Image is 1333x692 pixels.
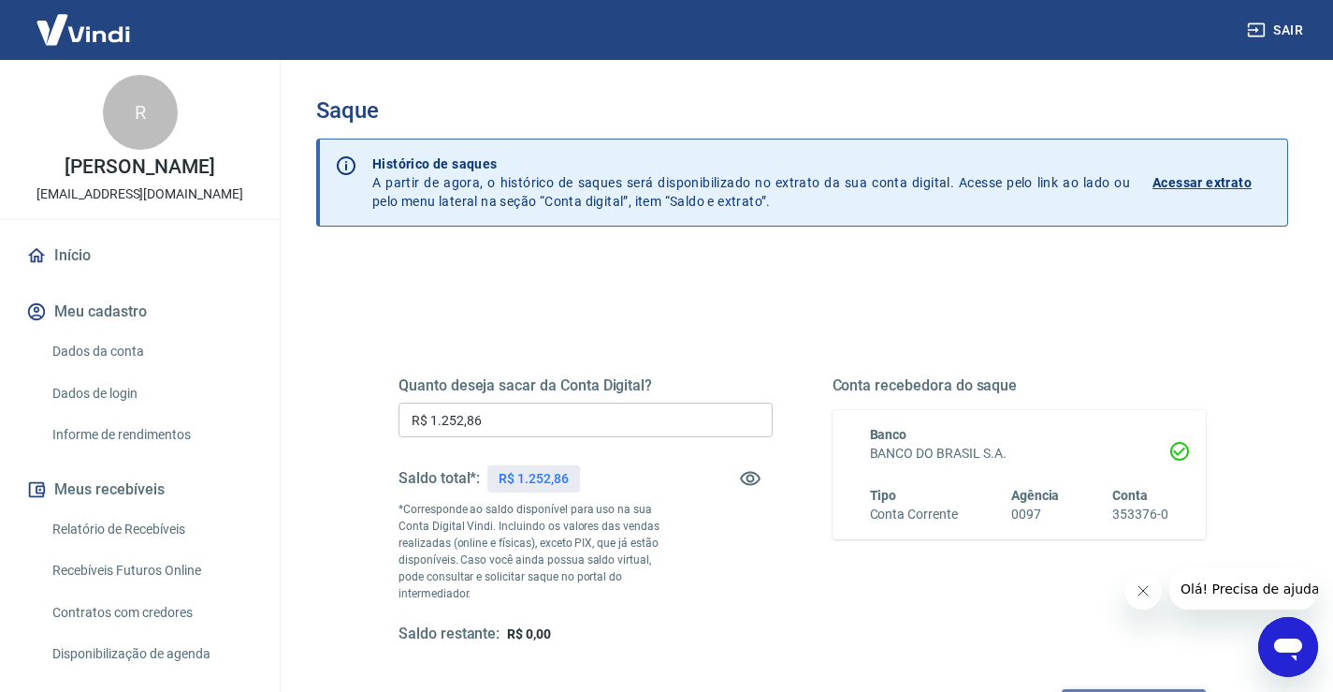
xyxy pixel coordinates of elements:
p: Histórico de saques [372,155,1130,173]
h5: Saldo total*: [398,469,480,488]
a: Disponibilização de agenda [45,635,257,673]
h5: Conta recebedora do saque [833,376,1207,395]
span: Conta [1112,488,1148,503]
img: Vindi [22,1,144,58]
iframe: Mensagem da empresa [1169,568,1318,610]
span: Agência [1011,488,1060,503]
p: Acessar extrato [1152,173,1252,192]
h6: 353376-0 [1112,505,1168,524]
div: R [103,75,178,150]
h6: Conta Corrente [870,505,958,524]
a: Recebíveis Futuros Online [45,552,257,590]
h6: BANCO DO BRASIL S.A. [870,444,1169,464]
a: Relatório de Recebíveis [45,510,257,549]
span: Tipo [870,488,897,503]
p: [PERSON_NAME] [65,157,214,177]
span: Olá! Precisa de ajuda? [11,13,157,28]
a: Acessar extrato [1152,155,1272,211]
button: Meu cadastro [22,291,257,332]
p: A partir de agora, o histórico de saques será disponibilizado no extrato da sua conta digital. Ac... [372,155,1130,211]
p: *Corresponde ao saldo disponível para uso na sua Conta Digital Vindi. Incluindo os valores das ve... [398,501,679,602]
h5: Saldo restante: [398,625,500,644]
iframe: Botão para abrir a janela de mensagens [1258,617,1318,677]
a: Dados de login [45,375,257,413]
a: Contratos com credores [45,594,257,632]
a: Dados da conta [45,332,257,371]
h5: Quanto deseja sacar da Conta Digital? [398,376,773,395]
button: Sair [1243,13,1311,48]
a: Informe de rendimentos [45,416,257,454]
p: R$ 1.252,86 [499,469,568,489]
a: Início [22,235,257,276]
p: [EMAIL_ADDRESS][DOMAIN_NAME] [36,184,243,204]
h3: Saque [316,97,1288,124]
button: Meus recebíveis [22,469,257,510]
span: R$ 0,00 [507,626,551,641]
span: Banco [870,427,907,442]
iframe: Fechar mensagem [1124,572,1162,610]
h6: 0097 [1011,505,1060,524]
